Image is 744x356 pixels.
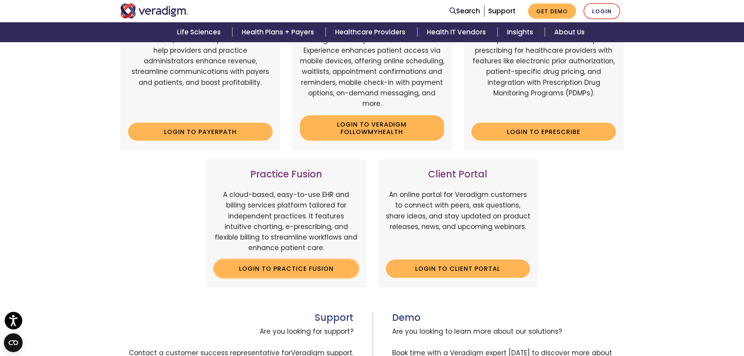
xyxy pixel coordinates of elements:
[386,169,530,180] h3: Client Portal
[168,22,232,42] a: Life Sciences
[488,6,516,16] a: Support
[214,169,359,180] h3: Practice Fusion
[386,190,530,253] p: An online portal for Veradigm customers to connect with peers, ask questions, share ideas, and st...
[120,312,353,324] h3: Support
[545,22,594,42] a: About Us
[392,312,624,324] h3: Demo
[498,22,545,42] a: Insights
[232,22,326,42] a: Health Plans + Payers
[594,300,735,347] iframe: Drift Chat Widget
[214,259,359,277] a: Login to Practice Fusion
[4,333,23,352] button: Open CMP widget
[128,35,273,117] p: Web-based, user-friendly solutions that help providers and practice administrators enhance revenu...
[583,3,620,19] a: Login
[326,22,417,42] a: Healthcare Providers
[471,35,616,117] p: A comprehensive solution that simplifies prescribing for healthcare providers with features like ...
[417,22,498,42] a: Health IT Vendors
[471,123,616,141] a: Login to ePrescribe
[450,6,480,16] a: Search
[300,115,444,141] a: Login to Veradigm FollowMyHealth
[128,123,273,141] a: Login to Payerpath
[214,190,359,253] p: A cloud-based, easy-to-use EHR and billing services platform tailored for independent practices. ...
[386,259,530,277] a: Login to Client Portal
[528,4,576,19] a: Get Demo
[120,4,189,18] img: Veradigm logo
[300,35,444,109] p: Veradigm FollowMyHealth's Mobile Patient Experience enhances patient access via mobile devices, o...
